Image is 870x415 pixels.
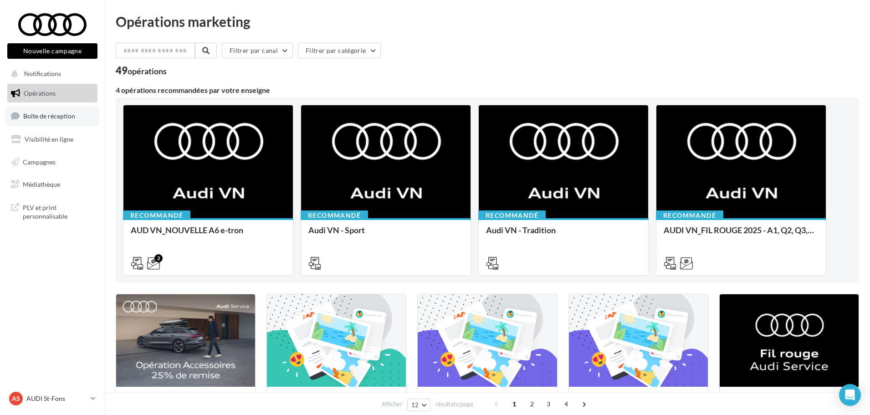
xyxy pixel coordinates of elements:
div: opérations [128,67,167,75]
span: Visibilité en ligne [25,135,73,143]
a: Médiathèque [5,175,99,194]
span: Afficher [382,400,402,409]
div: 4 opérations recommandées par votre enseigne [116,87,859,94]
div: Open Intercom Messenger [839,384,861,406]
div: Audi VN - Tradition [486,225,641,244]
div: Recommandé [301,210,368,220]
span: 2 [525,397,539,411]
div: Recommandé [123,210,190,220]
span: 1 [507,397,522,411]
a: Boîte de réception [5,106,99,126]
div: Recommandé [656,210,723,220]
div: Opérations marketing [116,15,859,28]
div: Recommandé [478,210,546,220]
a: Visibilité en ligne [5,130,99,149]
a: Opérations [5,84,99,103]
span: 4 [559,397,573,411]
div: Audi VN - Sport [308,225,463,244]
a: Campagnes [5,153,99,172]
span: résultats/page [435,400,473,409]
a: PLV et print personnalisable [5,198,99,225]
div: AUDI VN_FIL ROUGE 2025 - A1, Q2, Q3, Q5 et Q4 e-tron [664,225,819,244]
div: 2 [154,254,163,262]
span: AS [12,394,20,403]
button: 12 [407,399,430,411]
span: Opérations [24,89,56,97]
span: PLV et print personnalisable [23,201,94,221]
button: Filtrer par canal [222,43,293,58]
a: AS AUDI St-Fons [7,390,97,407]
button: Filtrer par catégorie [298,43,381,58]
span: 12 [411,401,419,409]
span: Notifications [24,70,61,78]
span: Boîte de réception [23,112,75,120]
span: 3 [541,397,556,411]
div: AUD VN_NOUVELLE A6 e-tron [131,225,286,244]
div: 49 [116,66,167,76]
button: Nouvelle campagne [7,43,97,59]
span: Campagnes [23,158,56,165]
p: AUDI St-Fons [26,394,87,403]
span: Médiathèque [23,180,60,188]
